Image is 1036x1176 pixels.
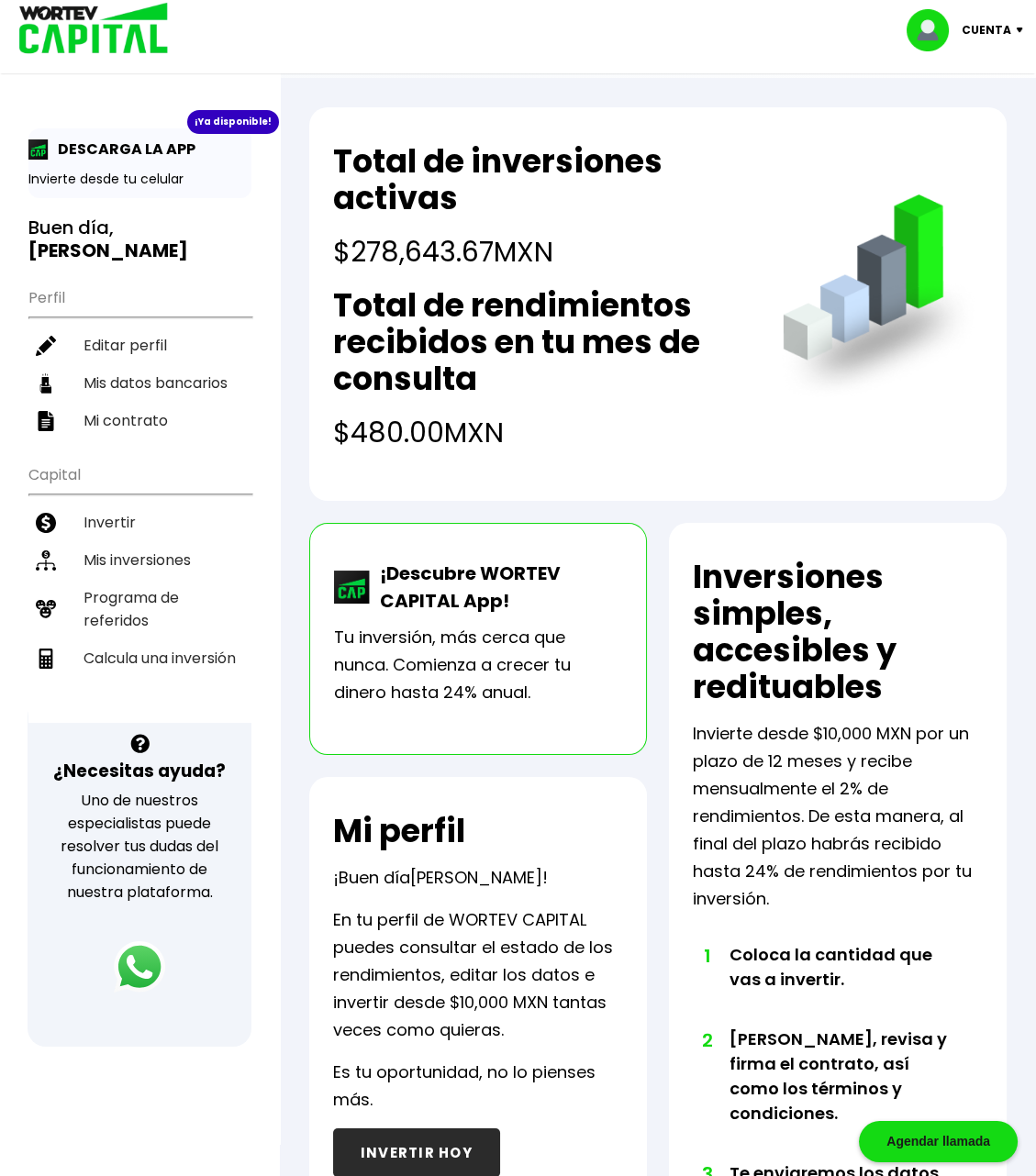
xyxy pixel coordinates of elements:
[36,649,56,669] img: calculadora-icon.17d418c4.svg
[774,194,983,403] img: grafica.516fef24.png
[333,813,465,849] h2: Mi perfil
[334,624,622,706] p: Tu inversión, más cerca que nunca. Comienza a crecer tu dinero hasta 24% anual.
[36,513,56,533] img: invertir-icon.b3b967d7.svg
[51,789,228,904] p: Uno de nuestros especialistas puede resolver tus dudas del funcionamiento de nuestra plataforma.
[36,411,56,431] img: contrato-icon.f2db500c.svg
[28,238,188,263] b: [PERSON_NAME]
[693,559,983,705] h2: Inversiones simples, accesibles y redituables
[333,287,746,397] h2: Total de rendimientos recibidos en tu mes de consulta
[28,579,251,639] a: Programa de referidos
[334,571,371,604] img: wortev-capital-app-icon
[53,758,226,784] h3: ¿Necesitas ayuda?
[371,560,622,615] p: ¡Descubre WORTEV CAPITAL App!
[28,139,49,160] img: app-icon
[730,942,953,1026] li: Coloca la cantidad que vas a invertir.
[410,866,542,889] span: [PERSON_NAME]
[28,504,251,541] a: Invertir
[36,550,56,571] img: inversiones-icon.6695dc30.svg
[907,9,962,51] img: profile-image
[36,599,56,619] img: recomiendanos-icon.9b8e9327.svg
[114,941,165,993] img: logos_whatsapp-icon.242b2217.svg
[730,1026,953,1160] li: [PERSON_NAME], revisa y firma el contrato, así como los términos y condiciones.
[28,216,251,262] h3: Buen día,
[333,143,746,216] h2: Total de inversiones activas
[36,373,56,394] img: datos-icon.10cf9172.svg
[1011,28,1036,33] img: icon-down
[333,1059,623,1114] p: Es tu oportunidad, no lo pienses más.
[333,906,623,1044] p: En tu perfil de WORTEV CAPITAL puedes consultar el estado de los rendimientos, editar los datos e...
[693,720,983,913] p: Invierte desde $10,000 MXN por un plazo de 12 meses y recibe mensualmente el 2% de rendimientos. ...
[962,17,1011,44] p: Cuenta
[28,541,251,579] a: Mis inversiones
[28,364,251,402] a: Mis datos bancarios
[36,336,56,356] img: editar-icon.952d3147.svg
[333,864,548,892] p: ¡Buen día !
[702,942,711,970] span: 1
[28,327,251,364] a: Editar perfil
[28,639,251,677] a: Calcula una inversión
[333,231,746,272] h4: $278,643.67 MXN
[187,110,279,134] div: ¡Ya disponible!
[28,277,251,439] ul: Perfil
[333,412,746,453] h4: $480.00 MXN
[859,1121,1018,1162] div: Agendar llamada
[28,402,251,439] a: Mi contrato
[702,1026,711,1054] span: 2
[28,454,251,723] ul: Capital
[49,138,195,161] p: DESCARGA LA APP
[28,170,251,189] p: Invierte desde tu celular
